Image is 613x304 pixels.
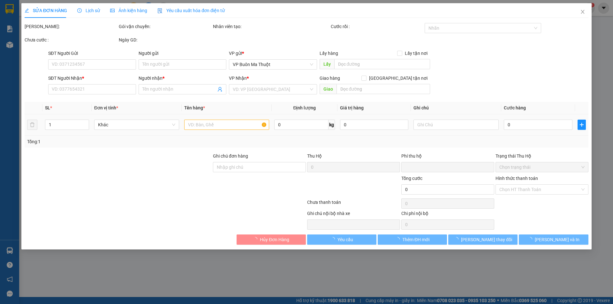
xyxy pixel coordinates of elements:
span: SL [45,105,50,110]
div: SĐT Người Nhận [48,75,136,82]
input: Dọc đường [337,84,430,94]
img: icon [157,8,163,13]
span: edit [25,8,29,13]
span: user-add [218,87,223,92]
span: Chọn trạng thái [499,162,585,172]
span: kg [329,120,335,130]
div: Người nhận [139,75,226,82]
button: [PERSON_NAME] thay đổi [448,234,518,245]
span: Định lượng [293,105,316,110]
div: Trạng thái Thu Hộ [496,152,588,159]
button: Close [574,3,592,21]
span: Lấy tận nơi [402,50,430,57]
span: loading [395,237,402,241]
span: [PERSON_NAME] và In [535,236,579,243]
span: clock-circle [77,8,82,13]
span: Cước hàng [504,105,526,110]
span: Yêu cầu xuất hóa đơn điện tử [157,8,225,13]
span: VP Nhận [229,76,247,81]
span: Giao [320,84,337,94]
input: Ghi Chú [414,120,499,130]
div: VP gửi [229,50,317,57]
th: Ghi chú [411,102,501,114]
div: Ghi chú nội bộ nhà xe [307,210,400,219]
input: VD: Bàn, Ghế [184,120,269,130]
span: Thêm ĐH mới [402,236,429,243]
div: Ngày GD: [119,36,212,43]
span: loading [528,237,535,241]
button: Hủy Đơn Hàng [237,234,306,245]
span: plus [578,122,586,127]
span: Lấy [320,59,334,69]
span: Ảnh kiện hàng [110,8,147,13]
span: Giá trị hàng [340,105,364,110]
button: delete [27,120,37,130]
label: Hình thức thanh toán [496,176,538,181]
div: Chưa cước : [25,36,117,43]
div: Chưa thanh toán [306,199,401,210]
div: Cước rồi : [331,23,424,30]
span: loading [330,237,337,241]
input: Ghi chú đơn hàng [213,162,306,172]
button: [PERSON_NAME] và In [519,234,588,245]
span: Lấy hàng [320,51,338,56]
input: Dọc đường [334,59,430,69]
span: loading [454,237,461,241]
button: plus [578,120,586,130]
span: SỬA ĐƠN HÀNG [25,8,67,13]
span: loading [253,237,260,241]
span: Tổng cước [401,176,422,181]
span: Khác [98,120,175,130]
button: Yêu cầu [307,234,376,245]
span: [GEOGRAPHIC_DATA] tận nơi [367,75,430,82]
div: Phí thu hộ [401,152,494,162]
div: [PERSON_NAME]: [25,23,117,30]
span: [PERSON_NAME] thay đổi [461,236,512,243]
div: Người gửi [139,50,226,57]
span: Lịch sử [77,8,100,13]
div: Chi phí nội bộ [401,210,494,219]
div: SĐT Người Gửi [48,50,136,57]
span: VP Buôn Ma Thuột [233,60,313,69]
button: Thêm ĐH mới [378,234,447,245]
div: Tổng: 1 [27,138,237,145]
span: close [580,9,585,14]
span: Hủy Đơn Hàng [260,236,289,243]
span: Tên hàng [184,105,205,110]
span: Thu Hộ [307,153,322,159]
span: Giao hàng [320,76,340,81]
span: picture [110,8,115,13]
div: Nhân viên tạo: [213,23,329,30]
label: Ghi chú đơn hàng [213,153,248,159]
span: Đơn vị tính [94,105,118,110]
span: Yêu cầu [337,236,353,243]
div: Gói vận chuyển: [119,23,212,30]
